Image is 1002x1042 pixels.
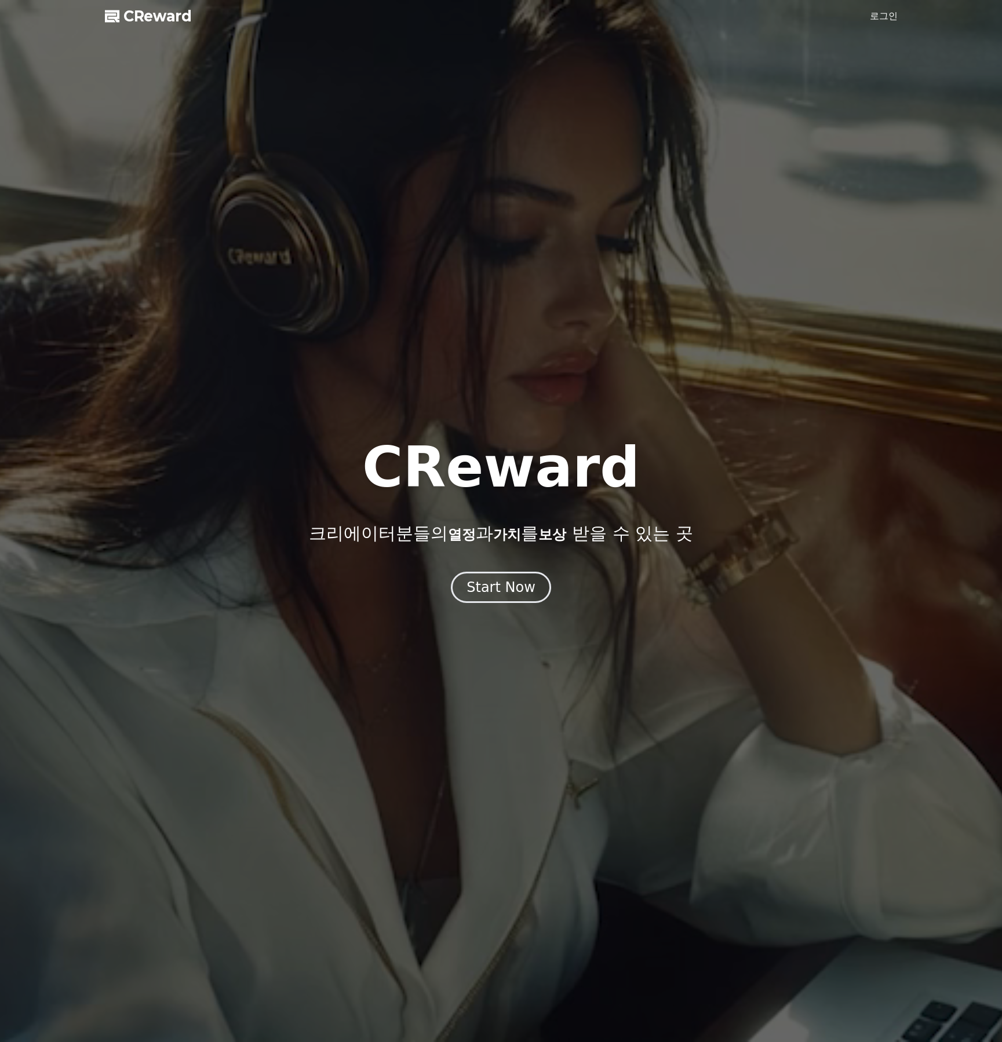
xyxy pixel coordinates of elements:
[123,7,192,25] span: CReward
[451,583,551,594] a: Start Now
[870,9,898,23] a: 로그인
[362,440,640,495] h1: CReward
[448,527,476,543] span: 열정
[105,7,192,25] a: CReward
[467,578,535,597] div: Start Now
[538,527,566,543] span: 보상
[309,523,693,544] p: 크리에이터분들의 과 를 받을 수 있는 곳
[493,527,521,543] span: 가치
[451,572,551,603] button: Start Now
